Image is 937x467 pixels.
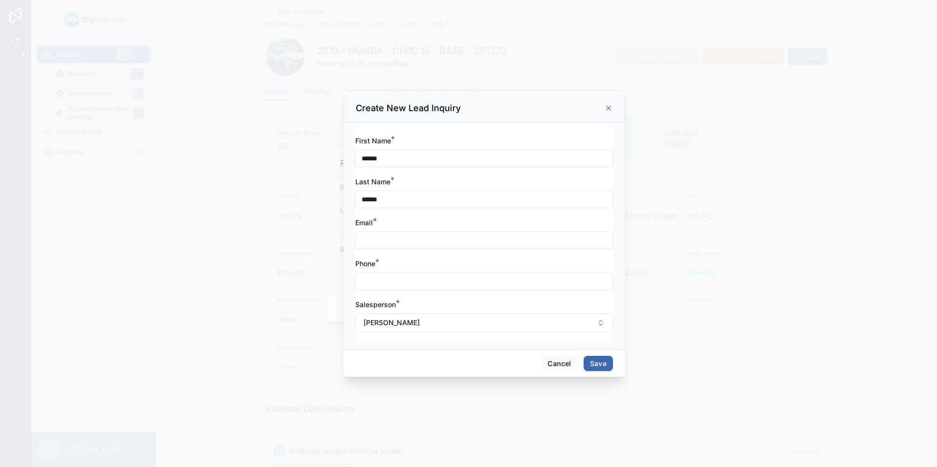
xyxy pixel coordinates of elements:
span: Salesperson [355,300,396,309]
h3: Create New Lead Inquiry [356,102,461,114]
span: Last Name [355,177,390,186]
span: [PERSON_NAME] [364,318,420,328]
span: First Name [355,136,391,145]
button: Save [584,356,613,371]
span: Phone [355,259,375,268]
button: Select Button [355,313,613,332]
span: Email [355,218,373,227]
button: Cancel [541,356,577,371]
